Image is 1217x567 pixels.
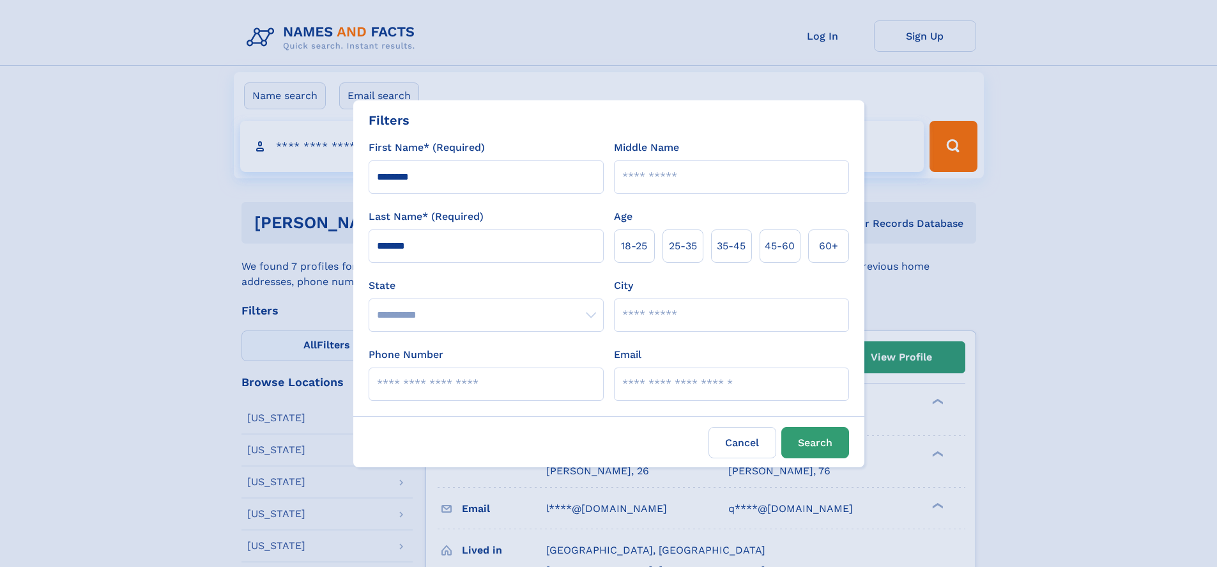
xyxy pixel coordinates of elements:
[819,238,838,254] span: 60+
[369,111,409,130] div: Filters
[621,238,647,254] span: 18‑25
[369,347,443,362] label: Phone Number
[369,140,485,155] label: First Name* (Required)
[781,427,849,458] button: Search
[369,209,484,224] label: Last Name* (Required)
[765,238,795,254] span: 45‑60
[717,238,746,254] span: 35‑45
[369,278,604,293] label: State
[614,347,641,362] label: Email
[614,209,632,224] label: Age
[708,427,776,458] label: Cancel
[614,140,679,155] label: Middle Name
[614,278,633,293] label: City
[669,238,697,254] span: 25‑35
